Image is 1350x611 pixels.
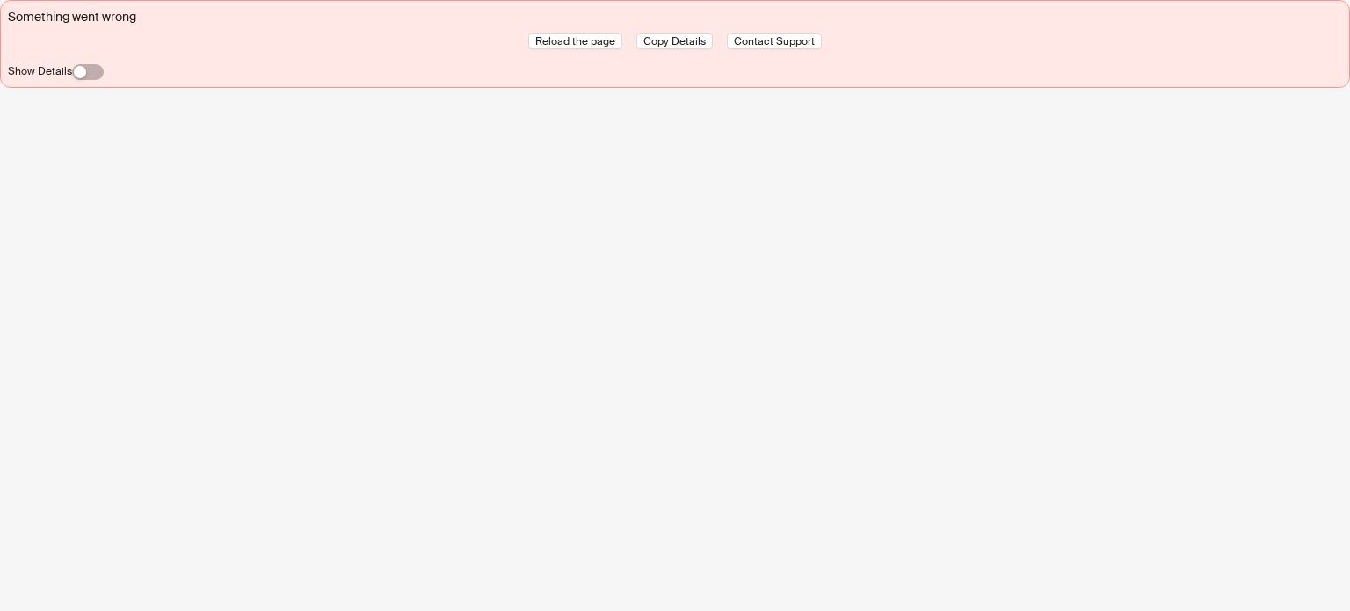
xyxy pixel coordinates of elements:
button: Contact Support [727,33,822,49]
span: Copy Details [643,34,706,48]
div: Something went wrong [8,8,1342,26]
span: Reload the page [535,34,615,48]
span: Contact Support [734,34,815,48]
button: Copy Details [636,33,713,49]
button: Reload the page [528,33,622,49]
label: Show Details [8,64,72,78]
